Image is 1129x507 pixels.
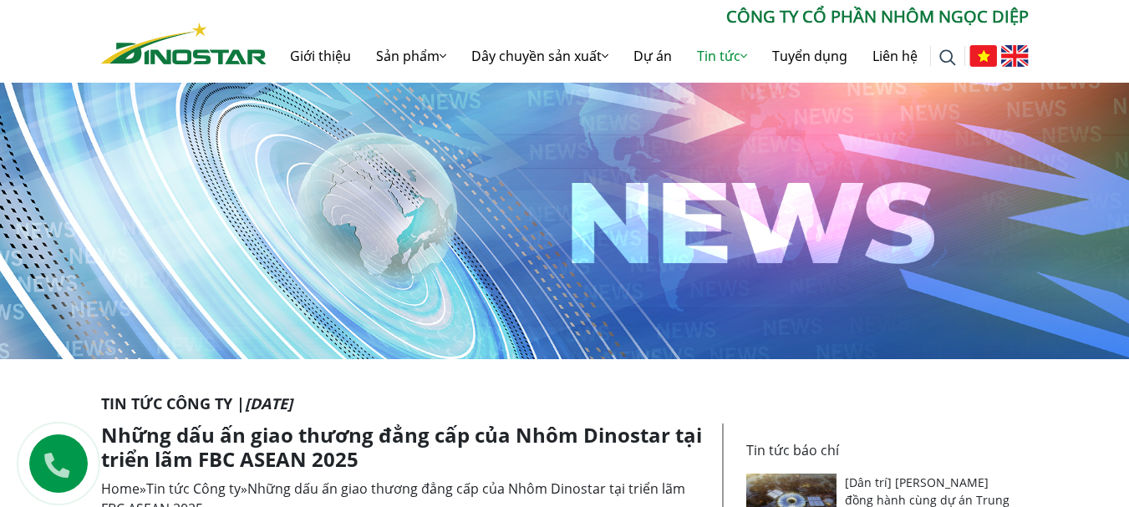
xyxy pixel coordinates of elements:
a: Tin tức [684,29,760,83]
a: Dự án [621,29,684,83]
p: Tin tức báo chí [746,440,1019,460]
h1: Những dấu ấn giao thương đẳng cấp của Nhôm Dinostar tại triển lãm FBC ASEAN 2025 [101,423,709,472]
p: Tin tức Công ty | [101,393,1029,415]
p: CÔNG TY CỔ PHẦN NHÔM NGỌC DIỆP [267,4,1029,29]
img: search [939,49,956,66]
a: Home [101,479,140,498]
a: Sản phẩm [364,29,459,83]
img: Nhôm Dinostar [101,23,267,64]
img: English [1001,45,1029,67]
a: Tin tức Công ty [146,479,241,498]
i: [DATE] [245,393,292,413]
a: Giới thiệu [277,29,364,83]
a: Dây chuyền sản xuất [459,29,621,83]
a: Liên hệ [860,29,930,83]
img: Tiếng Việt [969,45,997,67]
a: Tuyển dụng [760,29,860,83]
